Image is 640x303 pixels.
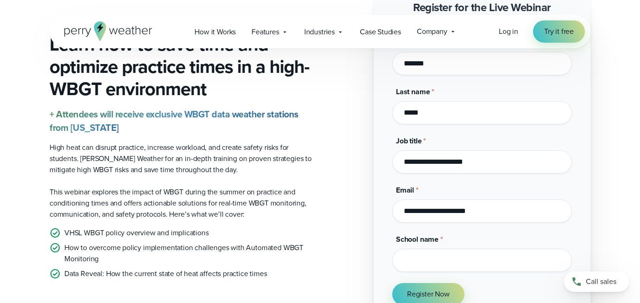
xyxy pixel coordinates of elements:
[396,185,414,195] span: Email
[50,33,313,100] h3: Learn how to save time and optimize practice times in a high-WBGT environment
[396,234,439,245] span: School name
[304,26,335,38] span: Industries
[544,26,574,37] span: Try it free
[360,26,401,38] span: Case Studies
[352,22,409,41] a: Case Studies
[564,271,629,292] a: Call sales
[50,142,313,175] p: High heat can disrupt practice, increase workload, and create safety risks for students. [PERSON_...
[50,187,313,220] p: This webinar explores the impact of WBGT during the summer on practice and conditioning times and...
[407,289,450,300] span: Register Now
[417,26,447,37] span: Company
[50,107,299,135] strong: + Attendees will receive exclusive WBGT data weather stations from [US_STATE]
[64,227,209,239] p: VHSL WBGT policy overview and implications
[195,26,236,38] span: How it Works
[499,26,518,37] a: Log in
[251,26,279,38] span: Features
[586,276,616,287] span: Call sales
[396,135,421,146] span: Job title
[187,22,244,41] a: How it Works
[64,268,267,279] p: Data Reveal: How the current state of heat affects practice times
[533,20,585,43] a: Try it free
[64,242,313,264] p: How to overcome policy implementation challenges with Automated WBGT Monitoring
[396,86,430,97] span: Last name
